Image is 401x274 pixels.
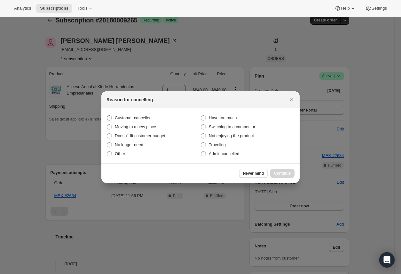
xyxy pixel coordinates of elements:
[115,151,125,156] span: Other
[287,95,296,104] button: Close
[106,96,153,103] h2: Reason for cancelling
[115,115,152,120] span: Customer cancelled
[74,4,98,13] button: Tools
[36,4,72,13] button: Subscriptions
[372,6,387,11] span: Settings
[331,4,360,13] button: Help
[115,124,156,129] span: Moving to a new place
[243,171,264,176] span: Never mind
[209,142,226,147] span: Traveling
[77,6,87,11] span: Tools
[10,4,35,13] button: Analytics
[115,142,143,147] span: No longer need
[239,169,268,178] button: Never mind
[115,133,165,138] span: Doesn't fit customer budget
[209,124,255,129] span: Switching to a competitor
[341,6,350,11] span: Help
[14,6,31,11] span: Analytics
[40,6,68,11] span: Subscriptions
[209,133,254,138] span: Not enjoying the product
[209,115,237,120] span: Have too much
[379,252,395,268] div: Open Intercom Messenger
[361,4,391,13] button: Settings
[209,151,239,156] span: Admin cancelled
